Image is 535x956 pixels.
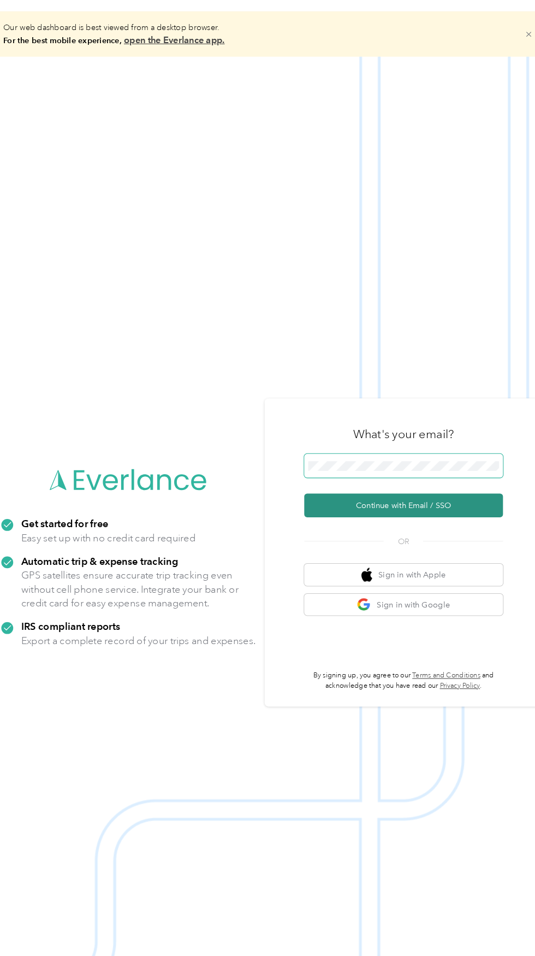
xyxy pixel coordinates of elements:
a: Privacy Policy [430,681,469,689]
button: apple logoSign in with Apple [300,568,491,589]
p: Easy set up with no credit card required [27,536,195,550]
strong: IRS compliant reports [27,622,122,634]
p: GPS satellites ensure accurate trip tracking even without cell phone service. Integrate your bank... [27,572,254,612]
p: By signing up, you agree to our and acknowledge that you have read our . [300,671,491,690]
b: For the best mobile experience, [10,58,223,68]
span: OR [376,541,414,552]
img: apple logo [355,571,366,585]
strong: Automatic trip & expense tracking [27,559,178,571]
button: Continue with Email / SSO [300,500,491,523]
strong: Get started for free [27,523,111,534]
img: google logo [350,600,364,614]
p: Export a complete record of your trips and expenses. [27,635,253,649]
div: Simplify mileage and expenses [411,12,520,23]
a: Terms and Conditions [404,671,469,680]
p: Our web dashboard is best viewed from a desktop browser. [10,45,223,69]
button: google logoSign in with Google [300,597,491,618]
a: open the Everlance app. [126,57,223,68]
h3: What's your email? [347,435,444,450]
